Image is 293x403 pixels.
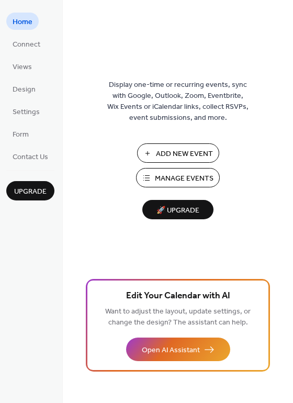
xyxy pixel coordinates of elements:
[6,13,39,30] a: Home
[14,186,47,197] span: Upgrade
[137,143,219,163] button: Add New Event
[13,62,32,73] span: Views
[142,200,213,219] button: 🚀 Upgrade
[13,152,48,163] span: Contact Us
[126,289,230,304] span: Edit Your Calendar with AI
[156,149,213,160] span: Add New Event
[155,173,213,184] span: Manage Events
[105,305,251,330] span: Want to adjust the layout, update settings, or change the design? The assistant can help.
[13,107,40,118] span: Settings
[149,204,207,218] span: 🚀 Upgrade
[13,17,32,28] span: Home
[13,39,40,50] span: Connect
[6,125,35,142] a: Form
[13,84,36,95] span: Design
[142,345,200,356] span: Open AI Assistant
[13,129,29,140] span: Form
[6,103,46,120] a: Settings
[6,80,42,97] a: Design
[107,80,249,124] span: Display one-time or recurring events, sync with Google, Outlook, Zoom, Eventbrite, Wix Events or ...
[6,181,54,200] button: Upgrade
[6,58,38,75] a: Views
[6,35,47,52] a: Connect
[136,168,220,187] button: Manage Events
[126,338,230,361] button: Open AI Assistant
[6,148,54,165] a: Contact Us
